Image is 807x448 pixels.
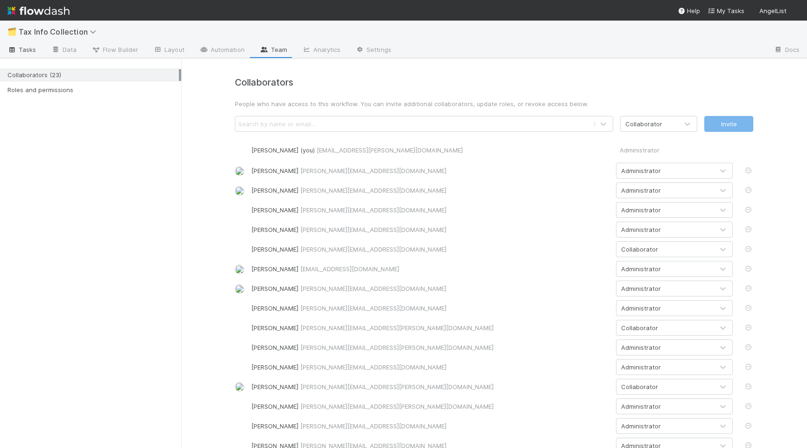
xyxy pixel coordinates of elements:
a: Data [44,43,84,58]
div: [PERSON_NAME] [251,421,609,431]
div: [PERSON_NAME] [251,245,609,254]
span: My Tasks [708,7,744,14]
img: avatar_5d1523cf-d377-42ee-9d1c-1d238f0f126b.png [235,284,244,294]
img: avatar_5d51780c-77ad-4a9d-a6ed-b88b2c284079.png [235,323,244,332]
span: [PERSON_NAME][EMAIL_ADDRESS][PERSON_NAME][DOMAIN_NAME] [300,324,494,332]
img: avatar_d6b50140-ca82-482e-b0bf-854821fc5d82.png [235,186,244,195]
img: avatar_eb751263-687b-4103-b8bd-7a95983f73d1.png [235,402,244,411]
div: [PERSON_NAME] (you) [251,145,609,155]
span: Tasks [7,45,36,54]
div: Administrator [621,402,661,411]
img: avatar_e79b5690-6eb7-467c-97bb-55e5d29541a1.png [235,245,244,254]
div: Search by name or email... [238,119,315,129]
span: 🗂️ [7,28,17,36]
a: Settings [348,43,399,58]
div: Administrator [621,284,661,293]
a: Team [252,43,295,58]
div: Administrator [621,303,661,313]
div: Administrator [621,264,661,274]
span: [PERSON_NAME][EMAIL_ADDRESS][DOMAIN_NAME] [300,304,446,312]
div: [PERSON_NAME] [251,166,609,175]
span: [PERSON_NAME][EMAIL_ADDRESS][DOMAIN_NAME] [300,187,446,194]
img: avatar_5bf5c33b-3139-4939-a495-cbf9fc6ebf7e.png [235,421,244,431]
div: Administrator [621,205,661,215]
span: [EMAIL_ADDRESS][PERSON_NAME][DOMAIN_NAME] [317,146,463,154]
a: Layout [146,43,192,58]
div: [PERSON_NAME] [251,303,609,313]
span: [PERSON_NAME][EMAIL_ADDRESS][PERSON_NAME][DOMAIN_NAME] [300,383,494,390]
img: avatar_ec94f6e9-05c5-4d36-a6c8-d0cea77c3c29.png [235,146,244,155]
div: [PERSON_NAME] [251,343,609,352]
div: [PERSON_NAME] [251,186,609,195]
div: Collaborator [625,119,662,129]
h4: Collaborators [235,77,753,88]
span: Tax Info Collection [19,27,101,36]
div: [PERSON_NAME] [251,362,609,372]
img: avatar_a3f4375a-141d-47ac-a212-32189532ae09.png [235,206,244,215]
div: [PERSON_NAME] [251,264,609,274]
img: avatar_cea4b3df-83b6-44b5-8b06-f9455c333edc.png [235,265,244,274]
span: AngelList [759,7,786,14]
img: avatar_f10b6879-7343-4620-b098-c5dd14efa601.png [235,343,244,352]
div: [PERSON_NAME] [251,323,609,332]
div: Help [678,6,700,15]
div: [PERSON_NAME] [251,284,609,293]
img: avatar_cc5de25e-d3c9-4850-9720-c3154065023a.png [235,362,244,372]
a: Analytics [295,43,348,58]
div: [PERSON_NAME] [251,382,609,391]
img: avatar_ec94f6e9-05c5-4d36-a6c8-d0cea77c3c29.png [790,7,800,16]
div: Collaborators (23) [7,69,179,81]
div: [PERSON_NAME] [251,205,609,215]
img: logo-inverted-e16ddd16eac7371096b0.svg [7,3,70,19]
img: avatar_1a1d5361-16dd-4910-a949-020dcd9f55a3.png [235,382,244,391]
span: [PERSON_NAME][EMAIL_ADDRESS][DOMAIN_NAME] [300,206,446,214]
span: [PERSON_NAME][EMAIL_ADDRESS][PERSON_NAME][DOMAIN_NAME] [300,344,494,351]
div: Roles and permissions [7,84,179,96]
button: Invite [704,116,753,132]
div: [PERSON_NAME] [251,402,609,411]
div: [PERSON_NAME] [251,225,609,234]
a: Docs [766,43,807,58]
a: Flow Builder [84,43,146,58]
div: Administrator [621,343,661,352]
span: [PERSON_NAME][EMAIL_ADDRESS][DOMAIN_NAME] [300,167,446,174]
img: avatar_73a733c5-ce41-4a22-8c93-0dca612da21e.png [235,304,244,313]
div: Collaborator [621,245,658,254]
span: [PERSON_NAME][EMAIL_ADDRESS][PERSON_NAME][DOMAIN_NAME] [300,403,494,410]
span: [PERSON_NAME][EMAIL_ADDRESS][DOMAIN_NAME] [300,246,446,253]
div: Administrator [620,141,733,159]
p: People who have access to this workflow. You can invite additional collaborators, update roles, o... [235,99,753,108]
span: [PERSON_NAME][EMAIL_ADDRESS][DOMAIN_NAME] [300,226,446,233]
span: [PERSON_NAME][EMAIL_ADDRESS][DOMAIN_NAME] [300,285,446,292]
span: Flow Builder [92,45,138,54]
div: Administrator [621,225,661,234]
img: avatar_c7e3282f-884d-4380-9cdb-5aa6e4ce9451.png [235,225,244,235]
span: [PERSON_NAME][EMAIL_ADDRESS][DOMAIN_NAME] [300,422,446,430]
a: Automation [192,43,252,58]
div: Administrator [621,362,661,372]
div: Collaborator [621,323,658,332]
a: My Tasks [708,6,744,15]
div: Administrator [621,421,661,431]
div: Collaborator [621,382,658,391]
div: Administrator [621,166,661,175]
span: [PERSON_NAME][EMAIL_ADDRESS][DOMAIN_NAME] [300,363,446,371]
img: avatar_df83acd9-d480-4d6e-a150-67f005a3ea0d.png [235,166,244,176]
span: [EMAIL_ADDRESS][DOMAIN_NAME] [300,265,399,273]
div: Administrator [621,186,661,195]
